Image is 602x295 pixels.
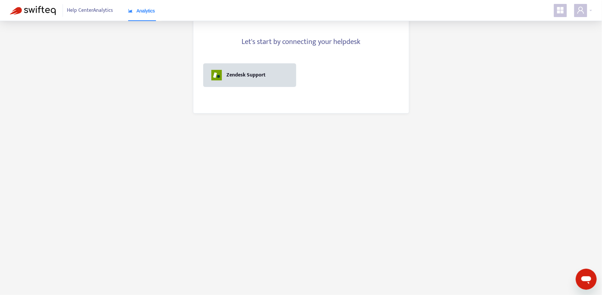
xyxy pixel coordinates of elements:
[67,4,113,17] span: Help Center Analytics
[227,71,266,79] div: Zendesk Support
[577,6,585,14] span: user
[128,8,155,13] span: Analytics
[576,269,597,290] iframe: Button to launch messaging window
[556,6,564,14] span: appstore
[128,9,133,13] span: area-chart
[211,70,222,80] img: zendesk_support.png
[10,6,56,15] img: Swifteq
[203,37,399,46] h4: Let's start by connecting your helpdesk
